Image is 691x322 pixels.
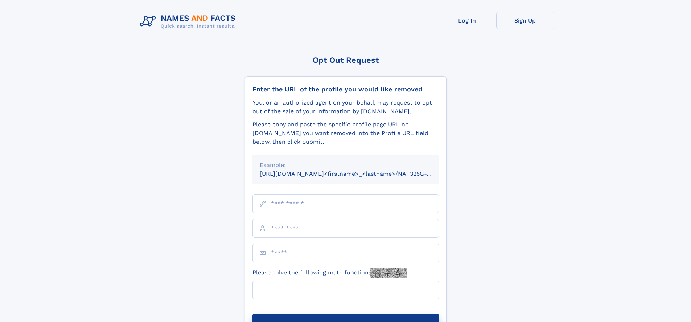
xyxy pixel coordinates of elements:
[137,12,242,31] img: Logo Names and Facts
[252,85,439,93] div: Enter the URL of the profile you would like removed
[496,12,554,29] a: Sign Up
[260,170,453,177] small: [URL][DOMAIN_NAME]<firstname>_<lastname>/NAF325G-xxxxxxxx
[252,120,439,146] div: Please copy and paste the specific profile page URL on [DOMAIN_NAME] you want removed into the Pr...
[252,268,407,278] label: Please solve the following math function:
[260,161,432,170] div: Example:
[252,98,439,116] div: You, or an authorized agent on your behalf, may request to opt-out of the sale of your informatio...
[438,12,496,29] a: Log In
[245,56,447,65] div: Opt Out Request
